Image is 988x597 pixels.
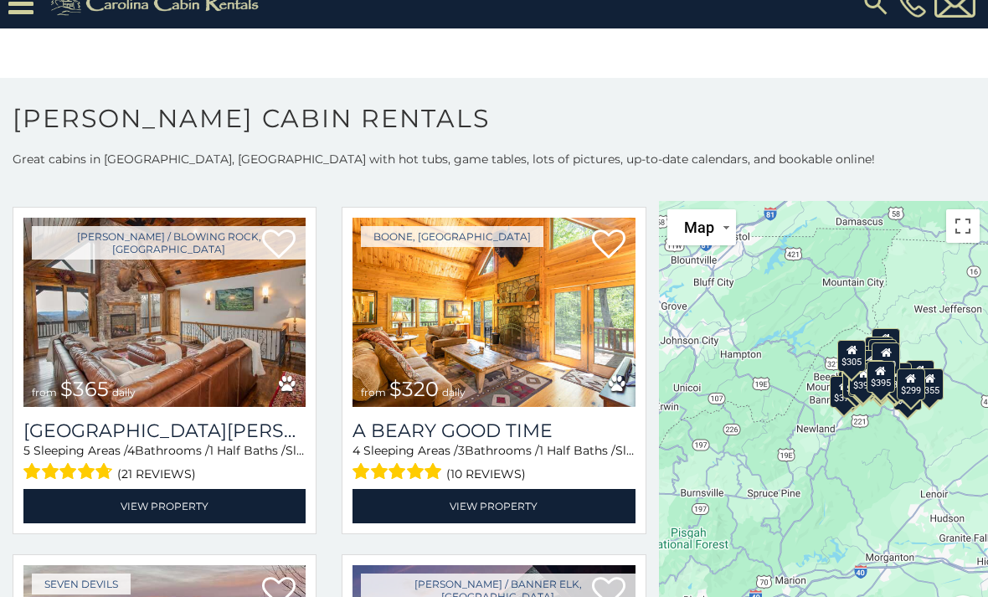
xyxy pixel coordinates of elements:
[23,218,306,407] a: Mountain Laurel Lodge from $365 daily
[857,360,886,392] div: $225
[23,442,306,485] div: Sleeping Areas / Bathrooms / Sleeps:
[23,419,306,442] h3: Mountain Laurel Lodge
[897,368,925,400] div: $299
[209,443,286,458] span: 1 Half Baths /
[849,363,877,395] div: $395
[906,360,934,392] div: $930
[592,228,625,263] a: Add to favorites
[23,218,306,407] img: Mountain Laurel Lodge
[23,419,306,442] a: [GEOGRAPHIC_DATA][PERSON_NAME]
[446,463,526,485] span: (10 reviews)
[442,386,466,399] span: daily
[831,375,859,407] div: $375
[915,368,944,399] div: $355
[946,209,980,243] button: Toggle fullscreen view
[352,489,635,523] a: View Property
[539,443,615,458] span: 1 Half Baths /
[117,463,196,485] span: (21 reviews)
[352,442,635,485] div: Sleeping Areas / Bathrooms / Sleeps:
[872,327,900,359] div: $525
[867,360,895,392] div: $395
[352,443,360,458] span: 4
[684,219,714,236] span: Map
[880,363,908,395] div: $299
[843,366,872,398] div: $325
[865,336,893,368] div: $320
[868,339,897,371] div: $255
[361,226,543,247] a: Boone, [GEOGRAPHIC_DATA]
[458,443,465,458] span: 3
[848,365,877,397] div: $485
[112,386,136,399] span: daily
[32,226,306,260] a: [PERSON_NAME] / Blowing Rock, [GEOGRAPHIC_DATA]
[866,365,894,397] div: $315
[32,386,57,399] span: from
[389,377,439,401] span: $320
[352,218,635,407] img: A Beary Good Time
[60,377,109,401] span: $365
[667,209,736,245] button: Change map style
[352,419,635,442] a: A Beary Good Time
[361,386,386,399] span: from
[352,218,635,407] a: A Beary Good Time from $320 daily
[32,574,131,594] a: Seven Devils
[23,489,306,523] a: View Property
[838,339,867,371] div: $305
[23,443,30,458] span: 5
[127,443,135,458] span: 4
[893,378,922,409] div: $365
[872,342,901,374] div: $250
